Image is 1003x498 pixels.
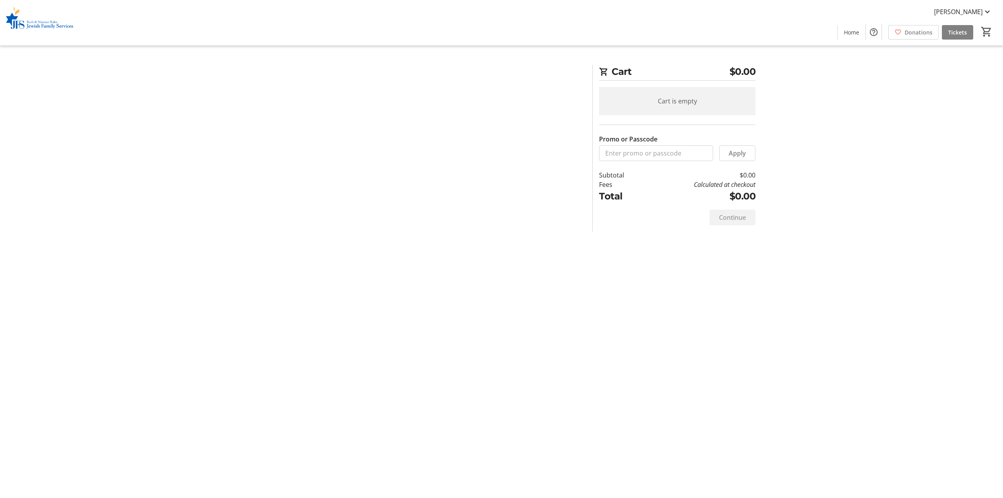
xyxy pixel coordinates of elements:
span: Apply [729,148,746,158]
h2: Cart [599,65,755,81]
span: Tickets [948,28,967,36]
td: $0.00 [645,170,755,180]
button: Help [866,24,882,40]
span: Home [844,28,859,36]
td: Subtotal [599,170,645,180]
span: Donations [905,28,932,36]
button: [PERSON_NAME] [928,5,998,18]
a: Home [838,25,865,40]
a: Tickets [942,25,973,40]
td: Fees [599,180,645,189]
div: Cart is empty [599,87,755,115]
button: Apply [719,145,755,161]
td: Calculated at checkout [645,180,755,189]
button: Cart [979,25,994,39]
label: Promo or Passcode [599,134,657,144]
a: Donations [888,25,939,40]
input: Enter promo or passcode [599,145,713,161]
span: $0.00 [730,65,756,79]
img: Ruth & Norman Rales Jewish Family Services's Logo [5,3,74,42]
span: [PERSON_NAME] [934,7,983,16]
td: Total [599,189,645,203]
td: $0.00 [645,189,755,203]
